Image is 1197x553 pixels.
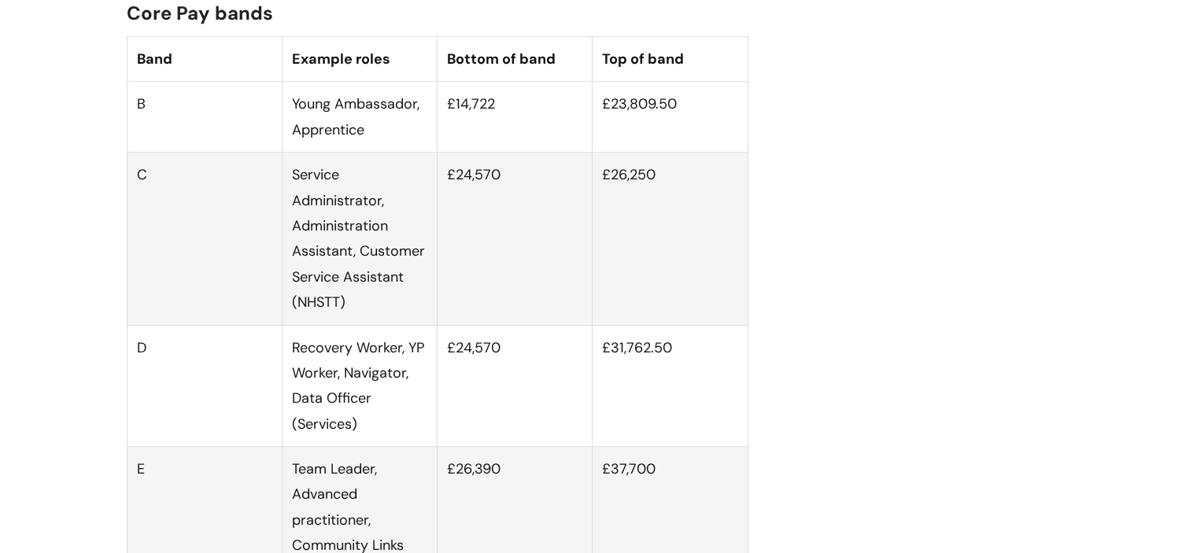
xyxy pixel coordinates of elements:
td: Recovery Worker, YP Worker, Navigator, Data Officer (Services) [282,325,437,447]
td: B [127,82,282,153]
th: Bottom of band [438,36,593,81]
td: £24,570 [438,153,593,325]
td: Service Administrator, Administration Assistant, Customer Service Assistant (NHSTT) [282,153,437,325]
td: C [127,153,282,325]
td: Young Ambassador, Apprentice [282,82,437,153]
td: £23,809.50 [593,82,748,153]
th: Example roles [282,36,437,81]
th: Top of band [593,36,748,81]
td: £24,570 [438,325,593,447]
td: £31,762.50 [593,325,748,447]
td: £14,722 [438,82,593,153]
th: Band [127,36,282,81]
td: D [127,325,282,447]
td: £26,250 [593,153,748,325]
span: Core Pay bands [127,1,273,25]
